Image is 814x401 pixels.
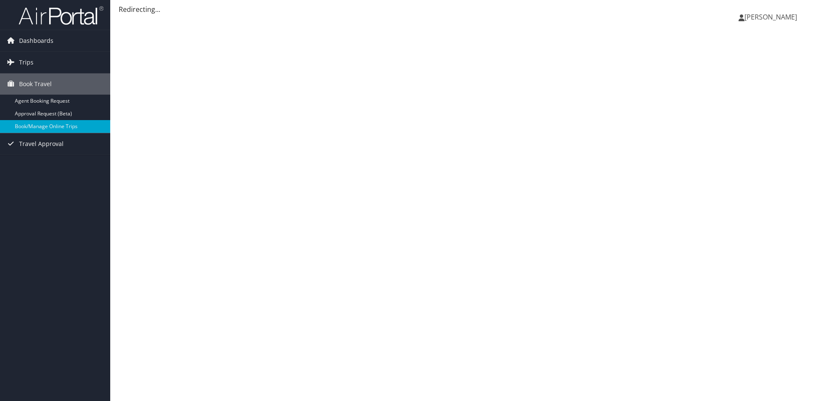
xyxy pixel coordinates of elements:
[19,52,33,73] span: Trips
[19,30,53,51] span: Dashboards
[19,133,64,154] span: Travel Approval
[744,12,797,22] span: [PERSON_NAME]
[19,73,52,95] span: Book Travel
[739,4,806,30] a: [PERSON_NAME]
[119,4,806,14] div: Redirecting...
[19,6,103,25] img: airportal-logo.png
